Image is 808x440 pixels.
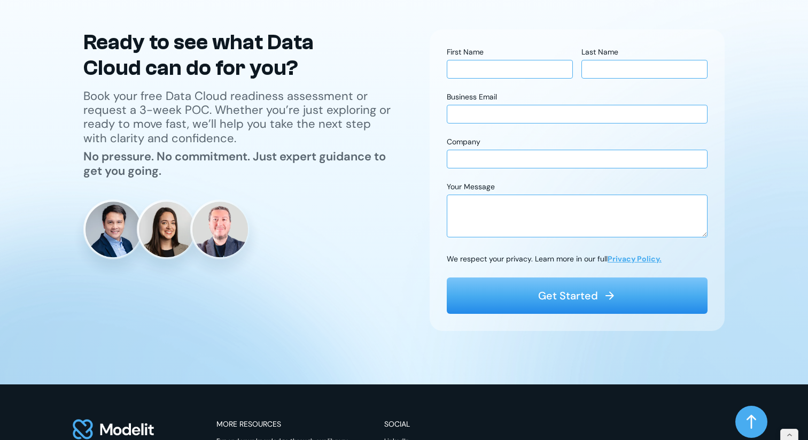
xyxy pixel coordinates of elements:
[447,47,573,60] div: First Name
[581,47,708,60] div: Last Name
[447,277,708,314] button: Get Started
[608,254,662,264] a: Privacy Policy.
[447,91,708,105] div: Business Email
[447,181,708,195] div: Your Message
[83,89,395,146] p: Book your free Data Cloud readiness assessment or request a 3-week POC. Whether you’re just explo...
[447,136,708,150] div: Company
[83,149,386,178] span: No pressure. No commitment. Just expert guidance to get you going.
[73,419,154,440] img: footer logo
[216,419,281,430] div: MORE RESOURCES
[83,29,372,81] h2: Ready to see what Data Cloud can do for you?
[603,289,616,302] img: arrow right
[747,414,756,429] img: arrow up
[447,253,662,265] p: We respect your privacy. Learn more in our full
[384,419,415,430] div: SOCIAL
[538,288,598,303] div: Get Started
